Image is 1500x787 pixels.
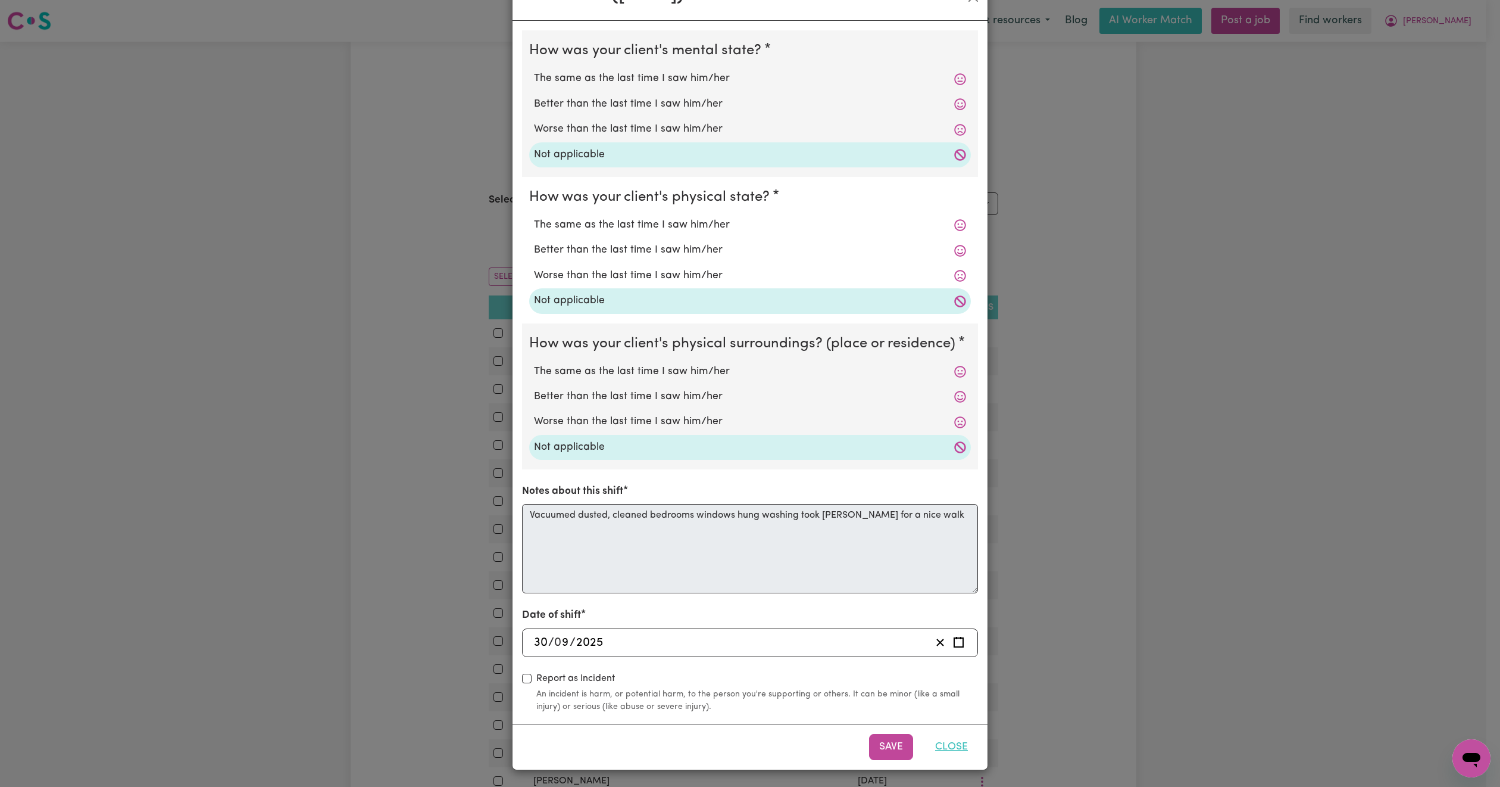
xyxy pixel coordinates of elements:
legend: How was your client's physical state? [529,186,774,208]
span: 0 [554,637,561,649]
input: -- [555,634,570,652]
small: An incident is harm, or potential harm, to the person you're supporting or others. It can be mino... [536,688,978,713]
label: Better than the last time I saw him/her [534,389,966,405]
label: The same as the last time I saw him/her [534,217,966,233]
label: Report as Incident [536,671,615,686]
span: / [570,636,576,649]
button: Save [869,734,913,760]
label: Not applicable [534,147,966,163]
label: Better than the last time I saw him/her [534,242,966,258]
label: Date of shift [522,608,581,623]
textarea: Vacuumed dusted, cleaned bedrooms windows hung washing took [PERSON_NAME] for a nice walk [522,504,978,593]
button: Enter the date of shift [949,634,968,652]
label: Worse than the last time I saw him/her [534,414,966,430]
label: Better than the last time I saw him/her [534,97,966,112]
label: Not applicable [534,440,966,455]
label: Notes about this shift [522,484,623,499]
label: The same as the last time I saw him/her [534,364,966,379]
button: Clear date of shift [931,634,949,652]
button: Close [925,734,978,760]
label: Not applicable [534,293,966,309]
label: Worse than the last time I saw him/her [534,268,966,284]
label: Worse than the last time I saw him/her [534,122,966,137]
label: The same as the last time I saw him/her [534,71,966,86]
span: / [548,636,554,649]
input: -- [533,634,548,652]
legend: How was your client's physical surroundings? (place or residence) [529,333,960,354]
legend: How was your client's mental state? [529,40,766,61]
input: ---- [576,634,604,652]
iframe: Button to launch messaging window, conversation in progress [1452,739,1490,777]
